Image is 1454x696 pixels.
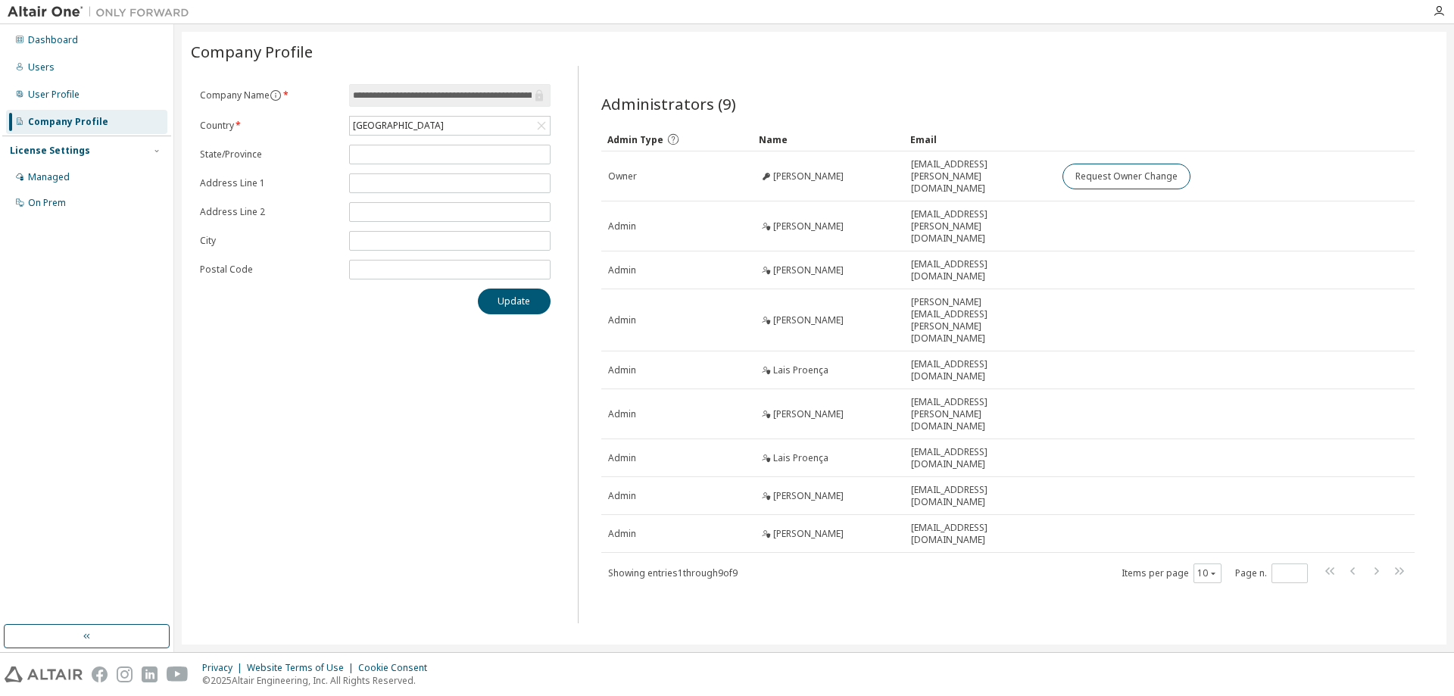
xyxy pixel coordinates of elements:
div: Company Profile [28,116,108,128]
div: Managed [28,171,70,183]
div: Privacy [202,662,247,674]
span: Owner [608,170,637,183]
span: Administrators (9) [601,93,736,114]
label: Address Line 2 [200,206,340,218]
button: Request Owner Change [1062,164,1190,189]
div: Dashboard [28,34,78,46]
span: Admin [608,528,636,540]
div: On Prem [28,197,66,209]
span: [EMAIL_ADDRESS][DOMAIN_NAME] [911,258,1049,282]
img: altair_logo.svg [5,666,83,682]
div: Email [910,127,1050,151]
span: Admin [608,364,636,376]
span: [PERSON_NAME] [773,220,844,233]
img: Altair One [8,5,197,20]
span: [EMAIL_ADDRESS][PERSON_NAME][DOMAIN_NAME] [911,396,1049,432]
span: Showing entries 1 through 9 of 9 [608,566,738,579]
span: [PERSON_NAME] [773,170,844,183]
img: youtube.svg [167,666,189,682]
div: [GEOGRAPHIC_DATA] [351,117,446,134]
div: License Settings [10,145,90,157]
img: linkedin.svg [142,666,158,682]
span: [PERSON_NAME] [773,528,844,540]
span: Admin [608,452,636,464]
span: [EMAIL_ADDRESS][DOMAIN_NAME] [911,446,1049,470]
span: [PERSON_NAME] [773,408,844,420]
span: Admin Type [607,133,663,146]
label: Company Name [200,89,340,101]
label: Address Line 1 [200,177,340,189]
p: © 2025 Altair Engineering, Inc. All Rights Reserved. [202,674,436,687]
div: Users [28,61,55,73]
span: Admin [608,408,636,420]
span: Admin [608,490,636,502]
span: [EMAIL_ADDRESS][PERSON_NAME][DOMAIN_NAME] [911,208,1049,245]
span: Page n. [1235,563,1308,583]
img: instagram.svg [117,666,133,682]
span: [PERSON_NAME] [773,314,844,326]
label: Postal Code [200,264,340,276]
span: Company Profile [191,41,313,62]
span: Lais Proença [773,364,828,376]
div: Website Terms of Use [247,662,358,674]
img: facebook.svg [92,666,108,682]
span: [PERSON_NAME][EMAIL_ADDRESS][PERSON_NAME][DOMAIN_NAME] [911,296,1049,345]
span: [EMAIL_ADDRESS][DOMAIN_NAME] [911,522,1049,546]
span: Lais Proença [773,452,828,464]
span: [EMAIL_ADDRESS][PERSON_NAME][DOMAIN_NAME] [911,158,1049,195]
div: Cookie Consent [358,662,436,674]
span: [EMAIL_ADDRESS][DOMAIN_NAME] [911,358,1049,382]
div: User Profile [28,89,80,101]
span: [EMAIL_ADDRESS][DOMAIN_NAME] [911,484,1049,508]
div: Name [759,127,898,151]
label: State/Province [200,148,340,161]
span: Admin [608,264,636,276]
button: information [270,89,282,101]
span: [PERSON_NAME] [773,490,844,502]
button: 10 [1197,567,1218,579]
span: Admin [608,314,636,326]
div: [GEOGRAPHIC_DATA] [350,117,550,135]
label: Country [200,120,340,132]
button: Update [478,289,551,314]
label: City [200,235,340,247]
span: Items per page [1122,563,1222,583]
span: [PERSON_NAME] [773,264,844,276]
span: Admin [608,220,636,233]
